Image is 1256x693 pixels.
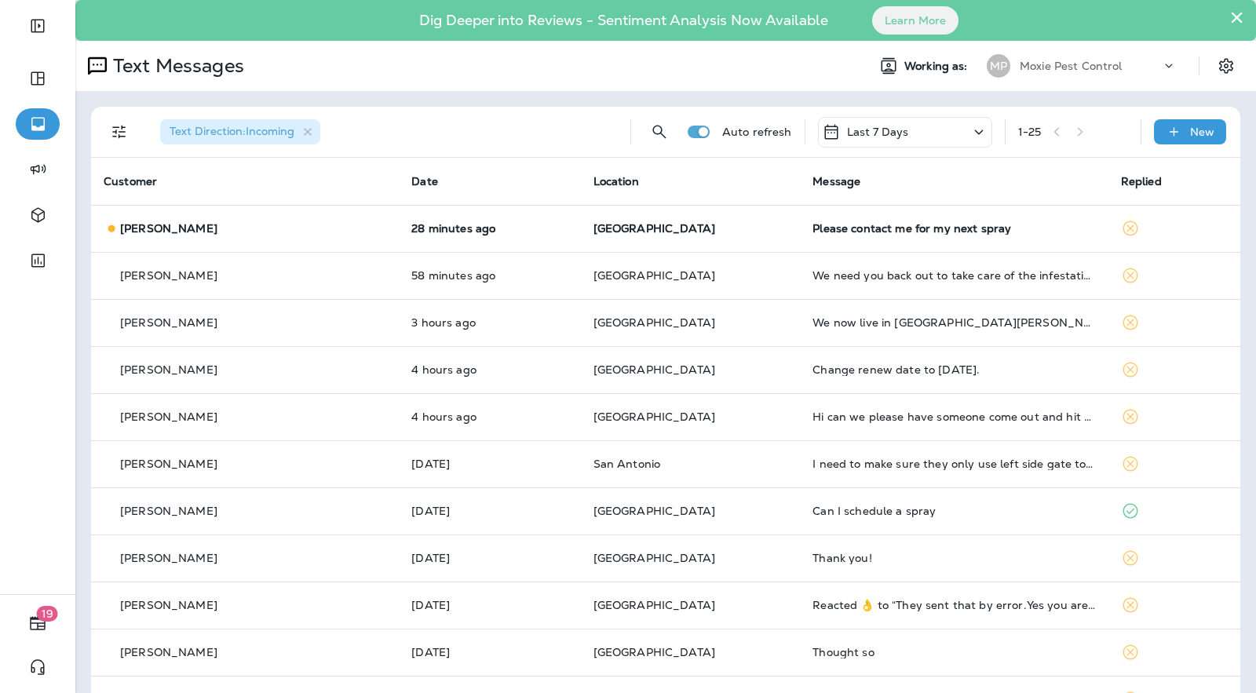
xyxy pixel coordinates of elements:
[104,174,157,188] span: Customer
[120,505,217,517] p: [PERSON_NAME]
[374,18,874,23] p: Dig Deeper into Reviews - Sentiment Analysis Now Available
[411,552,568,564] p: Sep 29, 2025 09:30 AM
[411,646,568,658] p: Sep 25, 2025 03:03 PM
[812,363,1095,376] div: Change renew date to October 30 th.
[107,54,244,78] p: Text Messages
[593,645,715,659] span: [GEOGRAPHIC_DATA]
[1190,126,1214,138] p: New
[1020,60,1123,72] p: Moxie Pest Control
[593,174,639,188] span: Location
[1018,126,1042,138] div: 1 - 25
[120,363,217,376] p: [PERSON_NAME]
[593,363,715,377] span: [GEOGRAPHIC_DATA]
[120,646,217,658] p: [PERSON_NAME]
[411,174,438,188] span: Date
[593,598,715,612] span: [GEOGRAPHIC_DATA]
[872,6,958,35] button: Learn More
[37,606,58,622] span: 19
[411,316,568,329] p: Sep 30, 2025 11:07 AM
[411,458,568,470] p: Sep 29, 2025 11:35 AM
[812,458,1095,470] div: I need to make sure they only use left side gate to backyard. (When facing front of house) Right ...
[722,126,792,138] p: Auto refresh
[120,222,217,235] p: [PERSON_NAME]
[812,646,1095,658] div: Thought so
[812,599,1095,611] div: Reacted 👌 to “They sent that by error.Yes you are on the schedule and if you do not want us to co...
[120,410,217,423] p: [PERSON_NAME]
[1212,52,1240,80] button: Settings
[812,410,1095,423] div: Hi can we please have someone come out and hit our outside areas? We've had an influx of ants, sp...
[812,505,1095,517] div: Can I schedule a spray
[593,268,715,283] span: [GEOGRAPHIC_DATA]
[104,116,135,148] button: Filters
[593,315,715,330] span: [GEOGRAPHIC_DATA]
[120,458,217,470] p: [PERSON_NAME]
[120,316,217,329] p: [PERSON_NAME]
[120,599,217,611] p: [PERSON_NAME]
[120,552,217,564] p: [PERSON_NAME]
[16,607,60,639] button: 19
[812,174,860,188] span: Message
[411,410,568,423] p: Sep 30, 2025 10:21 AM
[812,269,1095,282] div: We need you back out to take care of the infestation of box elders
[120,269,217,282] p: [PERSON_NAME]
[593,410,715,424] span: [GEOGRAPHIC_DATA]
[812,552,1095,564] div: Thank you!
[170,124,294,138] span: Text Direction : Incoming
[411,363,568,376] p: Sep 30, 2025 10:44 AM
[411,222,568,235] p: Sep 30, 2025 02:20 PM
[1229,5,1244,30] button: Close
[644,116,675,148] button: Search Messages
[16,10,60,42] button: Expand Sidebar
[411,505,568,517] p: Sep 29, 2025 10:48 AM
[593,457,661,471] span: San Antonio
[593,504,715,518] span: [GEOGRAPHIC_DATA]
[812,222,1095,235] div: Please contact me for my next spray
[812,316,1095,329] div: We now live in St Paul. Got a phone message that service is/was done. I should not be billed for ...
[593,221,715,235] span: [GEOGRAPHIC_DATA]
[411,269,568,282] p: Sep 30, 2025 01:50 PM
[847,126,909,138] p: Last 7 Days
[987,54,1010,78] div: MP
[904,60,971,73] span: Working as:
[160,119,320,144] div: Text Direction:Incoming
[1121,174,1162,188] span: Replied
[593,551,715,565] span: [GEOGRAPHIC_DATA]
[411,599,568,611] p: Sep 26, 2025 07:34 AM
